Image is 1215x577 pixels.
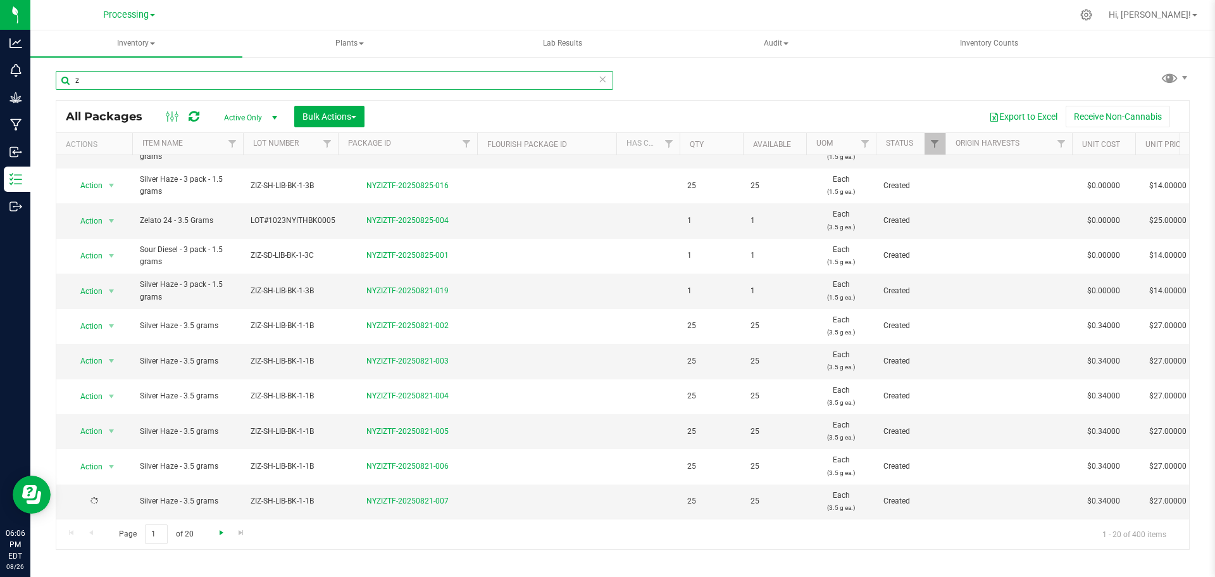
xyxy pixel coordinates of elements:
[69,282,103,300] span: Action
[251,180,330,192] span: ZIZ-SH-LIB-BK-1-3B
[1143,246,1193,265] span: $14.00000
[1092,524,1176,543] span: 1 - 20 of 400 items
[814,174,868,198] span: Each
[69,422,103,440] span: Action
[69,352,103,370] span: Action
[687,390,735,402] span: 25
[751,285,799,297] span: 1
[814,502,868,514] p: (3.5 g ea.)
[659,133,680,155] a: Filter
[251,320,330,332] span: ZIZ-SH-LIB-BK-1-1B
[1143,212,1193,230] span: $25.00000
[251,250,330,262] span: ZIZ-SD-LIB-BK-1-3C
[814,186,868,198] p: (1.5 g ea.)
[30,30,242,57] a: Inventory
[751,495,799,507] span: 25
[66,110,155,124] span: All Packages
[671,31,882,56] span: Audit
[883,320,938,332] span: Created
[69,212,103,230] span: Action
[956,139,1019,148] a: Origin Harvests
[317,133,338,155] a: Filter
[69,247,103,265] span: Action
[751,390,799,402] span: 25
[9,200,22,213] inline-svg: Outbound
[253,139,299,148] a: Lot Number
[687,215,735,227] span: 1
[366,286,449,295] a: NYZIZTF-20250821-019
[814,291,868,303] p: (1.5 g ea.)
[814,467,868,479] p: (3.5 g ea.)
[1145,140,1185,149] a: Unit Price
[66,140,127,149] div: Actions
[814,396,868,409] p: (3.5 g ea.)
[244,31,455,56] span: Plants
[251,495,330,507] span: ZIZ-SH-LIB-BK-1-1B
[814,151,868,163] p: (1.5 g ea.)
[294,106,364,127] button: Bulk Actions
[751,180,799,192] span: 25
[1072,485,1135,519] td: $0.34000
[814,361,868,373] p: (3.5 g ea.)
[142,139,183,148] a: Item Name
[104,317,120,335] span: select
[104,458,120,476] span: select
[251,426,330,438] span: ZIZ-SH-LIB-BK-1-1B
[103,10,149,20] span: Processing
[348,139,391,148] a: Package ID
[69,388,103,405] span: Action
[814,244,868,268] span: Each
[883,495,938,507] span: Created
[883,285,938,297] span: Created
[232,524,251,542] a: Go to the last page
[104,212,120,230] span: select
[751,426,799,438] span: 25
[687,460,735,472] span: 25
[1066,106,1170,127] button: Receive Non-Cannabis
[1109,10,1191,20] span: Hi, [PERSON_NAME]!
[883,426,938,438] span: Created
[883,250,938,262] span: Created
[9,146,22,158] inline-svg: Inbound
[104,352,120,370] span: select
[526,38,599,49] span: Lab Results
[244,30,456,57] a: Plants
[753,140,791,149] a: Available
[9,118,22,131] inline-svg: Manufacturing
[104,177,120,194] span: select
[251,355,330,367] span: ZIZ-SH-LIB-BK-1-1B
[925,133,945,155] a: Filter
[457,30,669,57] a: Lab Results
[751,250,799,262] span: 1
[814,431,868,443] p: (3.5 g ea.)
[981,106,1066,127] button: Export to Excel
[1143,317,1193,335] span: $27.00000
[140,460,235,472] span: Silver Haze - 3.5 grams
[751,355,799,367] span: 25
[1143,387,1193,405] span: $27.00000
[9,37,22,49] inline-svg: Analytics
[140,244,235,268] span: Sour Diesel - 3 pack - 1.5 grams
[108,524,204,544] span: Page of 20
[6,562,25,571] p: 08/26
[251,285,330,297] span: ZIZ-SH-LIB-BK-1-3B
[104,388,120,405] span: select
[598,71,607,87] span: Clear
[814,419,868,443] span: Each
[140,426,235,438] span: Silver Haze - 3.5 grams
[1072,414,1135,449] td: $0.34000
[814,384,868,409] span: Each
[13,476,51,514] iframe: Resource center
[751,320,799,332] span: 25
[9,64,22,77] inline-svg: Monitoring
[855,133,876,155] a: Filter
[616,133,680,155] th: Has COA
[251,390,330,402] span: ZIZ-SH-LIB-BK-1-1B
[814,279,868,303] span: Each
[1082,140,1120,149] a: Unit Cost
[456,133,477,155] a: Filter
[140,495,235,507] span: Silver Haze - 3.5 grams
[366,181,449,190] a: NYZIZTF-20250825-016
[1072,449,1135,484] td: $0.34000
[1072,168,1135,203] td: $0.00000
